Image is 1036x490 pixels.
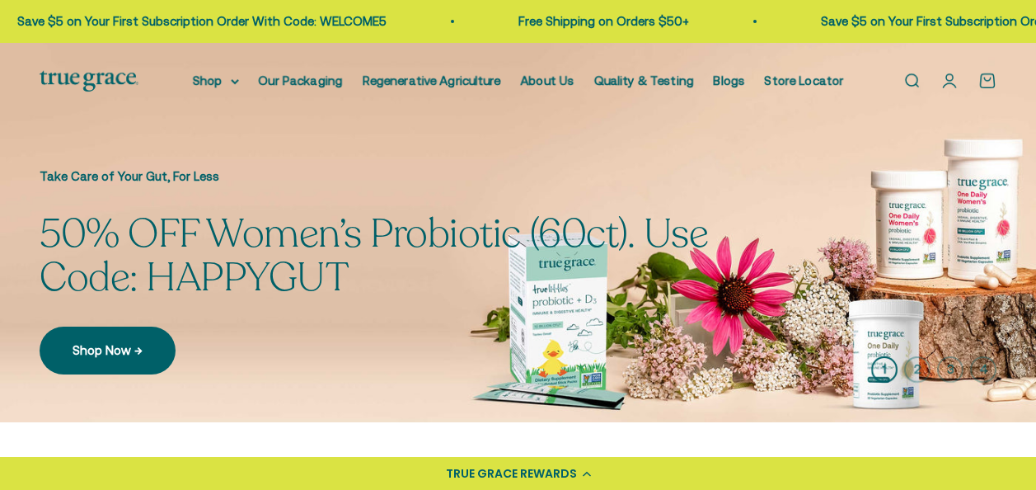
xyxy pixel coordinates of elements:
[5,12,374,31] p: Save $5 on Your First Subscription Order With Code: WELCOME5
[904,356,931,383] button: 2
[193,71,239,91] summary: Shop
[937,356,963,383] button: 3
[871,356,898,383] button: 1
[363,73,501,87] a: Regenerative Agriculture
[714,73,745,87] a: Blogs
[40,207,708,304] split-lines: 50% OFF Women’s Probiotic (60ct). Use Code: HAPPYGUT
[521,73,574,87] a: About Us
[970,356,996,383] button: 4
[259,73,343,87] a: Our Packaging
[594,73,694,87] a: Quality & Testing
[40,327,176,375] a: Shop Now →
[506,14,677,28] a: Free Shipping on Orders $50+
[446,465,577,483] div: TRUE GRACE REWARDS
[765,73,844,87] a: Store Locator
[40,167,765,186] p: Take Care of Your Gut, For Less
